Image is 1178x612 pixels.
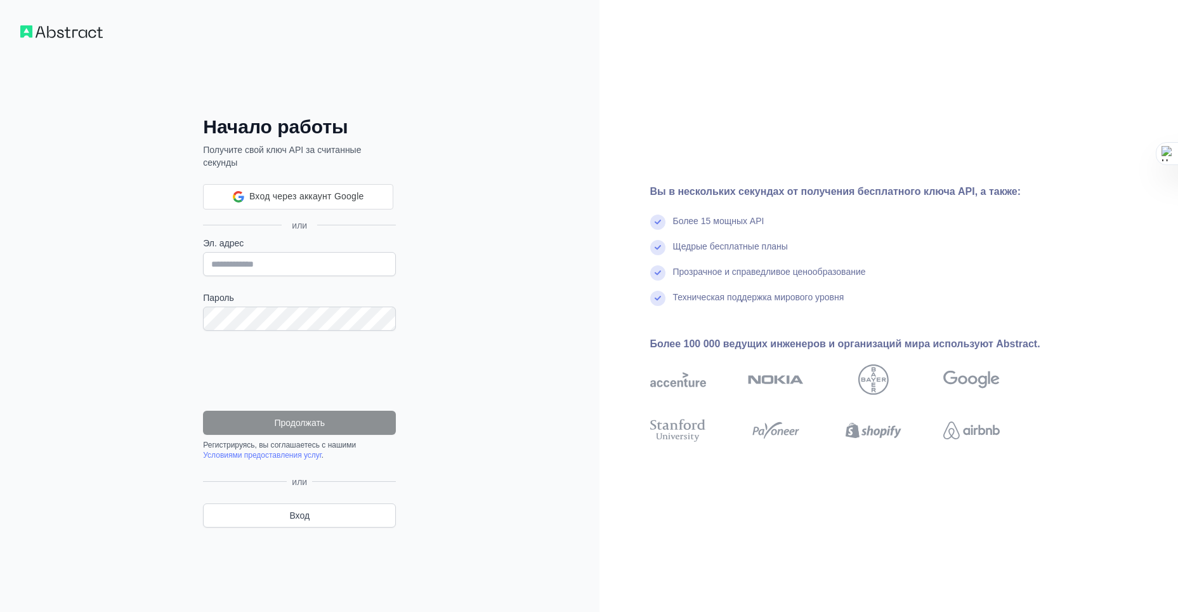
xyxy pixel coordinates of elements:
a: Условиями предоставления услуг [203,451,322,460]
iframe: Рекапча [203,346,396,396]
ya-tr-span: или [292,477,307,487]
ya-tr-span: Пароль [203,293,234,303]
a: Вход [203,503,396,528]
img: платежный агент [748,416,804,444]
ya-tr-span: Вход [289,509,310,522]
ya-tr-span: Прозрачное и справедливое ценообразование [673,267,866,277]
div: Вход через аккаунт Google [203,184,393,210]
img: Shopify [846,416,901,444]
img: Google [943,364,999,395]
img: байер [858,364,889,395]
ya-tr-span: Более 15 мощных API [673,216,764,226]
ya-tr-span: . [322,451,324,460]
ya-tr-span: Щедрые бесплатные планы [673,241,788,251]
img: Рабочий процесс [20,25,103,38]
img: отметьте галочкой [650,291,665,306]
ya-tr-span: Продолжать [274,416,325,429]
ya-tr-span: Вход через аккаунт Google [249,191,364,201]
ya-tr-span: Эл. адрес [203,238,244,248]
img: отметьте галочкой [650,240,665,255]
ya-tr-span: Вы в нескольких секундах от получения бесплатного ключа API, а также: [650,186,1021,197]
img: nokia [748,364,804,395]
img: airbnb [943,416,999,444]
ya-tr-span: Регистрируясь, вы соглашаетесь с нашими [203,441,356,449]
button: Продолжать [203,411,396,435]
ya-tr-span: Получите свой ключ API за считанные секунды [203,145,361,168]
img: отметьте галочкой [650,215,665,230]
ya-tr-span: или [292,220,307,230]
ya-tr-span: Техническая поддержка мирового уровня [673,292,844,302]
img: акцентировать [650,364,706,395]
img: стэнфордский университет [650,416,706,444]
ya-tr-span: Начало работы [203,116,348,137]
ya-tr-span: Более 100 000 ведущих инженеров и организаций мира используют Abstract. [650,338,1040,349]
img: отметьте галочкой [650,265,665,281]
